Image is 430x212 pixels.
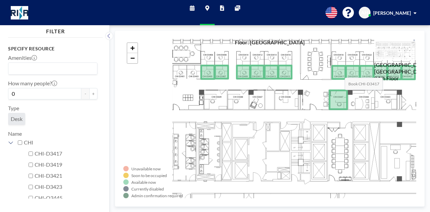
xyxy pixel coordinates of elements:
[235,39,305,46] h4: Floor: [GEOGRAPHIC_DATA]
[8,46,97,52] h3: Specify resource
[8,80,57,87] label: How many people?
[35,161,97,168] label: CHI-D3419
[131,166,161,171] div: Unavailable now
[11,116,23,122] span: Desk
[131,186,164,192] div: Currently disabled
[35,183,97,190] label: CHI-D3423
[345,78,383,90] span: Book CHI-D3417
[361,10,368,16] span: AH
[35,150,97,157] label: CHI-D3417
[8,105,19,112] label: Type
[24,139,97,146] label: CHI
[8,25,103,35] h4: FILTER
[374,61,430,81] label: [GEOGRAPHIC_DATA], [GEOGRAPHIC_DATA] 34th Floor
[131,180,156,185] div: Available now
[131,193,183,198] div: Admin confirmation required
[11,6,28,19] img: organization-logo
[130,54,135,62] span: −
[374,39,416,60] img: Chicago%2C_IL_34th_Floor.jpeg
[8,54,37,61] label: Amenities
[8,63,97,74] div: Search for option
[127,43,137,53] a: Zoom in
[130,44,135,52] span: +
[35,195,97,201] label: CHI-O3445
[127,53,137,63] a: Zoom out
[81,88,89,99] button: -
[8,130,22,137] label: Name
[373,10,411,16] span: [PERSON_NAME]
[89,88,97,99] button: +
[131,173,167,178] div: Soon to be occupied
[9,64,93,73] input: Search for option
[35,172,97,179] label: CHI-D3421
